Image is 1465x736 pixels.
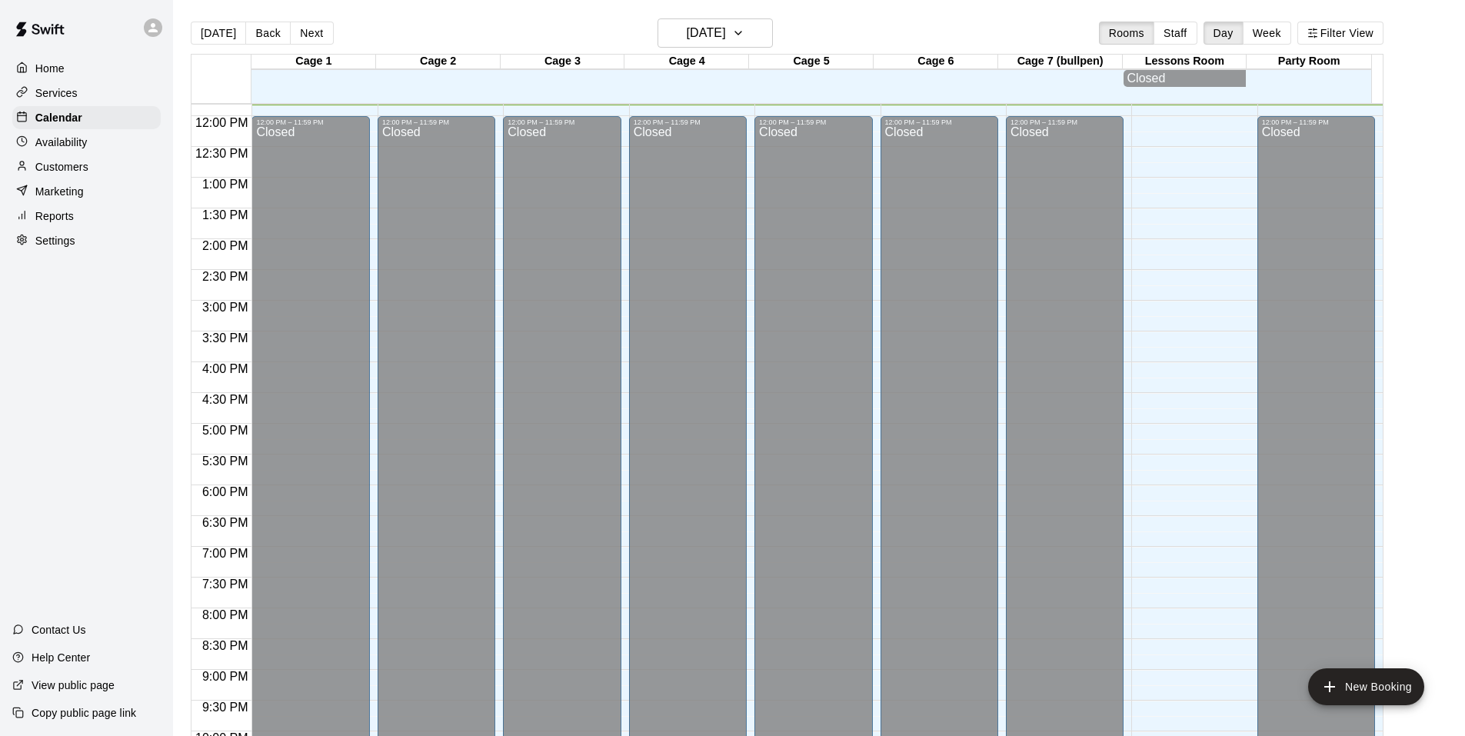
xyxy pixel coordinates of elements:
[35,61,65,76] p: Home
[198,578,252,591] span: 7:30 PM
[12,155,161,178] a: Customers
[12,106,161,129] a: Calendar
[198,301,252,314] span: 3:00 PM
[12,131,161,154] a: Availability
[1204,22,1244,45] button: Day
[35,85,78,101] p: Services
[1099,22,1154,45] button: Rooms
[198,178,252,191] span: 1:00 PM
[198,639,252,652] span: 8:30 PM
[376,55,501,69] div: Cage 2
[191,22,246,45] button: [DATE]
[35,135,88,150] p: Availability
[508,118,616,126] div: 12:00 PM – 11:59 PM
[624,55,749,69] div: Cage 4
[1011,118,1119,126] div: 12:00 PM – 11:59 PM
[998,55,1123,69] div: Cage 7 (bullpen)
[198,208,252,221] span: 1:30 PM
[198,485,252,498] span: 6:00 PM
[12,57,161,80] a: Home
[35,110,82,125] p: Calendar
[1154,22,1197,45] button: Staff
[198,331,252,345] span: 3:30 PM
[245,22,291,45] button: Back
[12,229,161,252] a: Settings
[35,159,88,175] p: Customers
[32,650,90,665] p: Help Center
[32,705,136,721] p: Copy public page link
[191,116,251,129] span: 12:00 PM
[32,678,115,693] p: View public page
[198,424,252,437] span: 5:00 PM
[12,180,161,203] a: Marketing
[198,547,252,560] span: 7:00 PM
[35,208,74,224] p: Reports
[1123,55,1247,69] div: Lessons Room
[634,118,742,126] div: 12:00 PM – 11:59 PM
[1243,22,1291,45] button: Week
[382,118,491,126] div: 12:00 PM – 11:59 PM
[198,455,252,468] span: 5:30 PM
[198,701,252,714] span: 9:30 PM
[251,55,376,69] div: Cage 1
[687,22,726,44] h6: [DATE]
[35,184,84,199] p: Marketing
[191,147,251,160] span: 12:30 PM
[1247,55,1371,69] div: Party Room
[874,55,998,69] div: Cage 6
[290,22,333,45] button: Next
[1262,118,1370,126] div: 12:00 PM – 11:59 PM
[1127,72,1243,85] div: Closed
[198,608,252,621] span: 8:00 PM
[198,362,252,375] span: 4:00 PM
[501,55,625,69] div: Cage 3
[198,239,252,252] span: 2:00 PM
[12,82,161,105] a: Services
[256,118,365,126] div: 12:00 PM – 11:59 PM
[1308,668,1424,705] button: add
[759,118,867,126] div: 12:00 PM – 11:59 PM
[198,270,252,283] span: 2:30 PM
[32,622,86,638] p: Contact Us
[749,55,874,69] div: Cage 5
[198,393,252,406] span: 4:30 PM
[198,670,252,683] span: 9:00 PM
[35,233,75,248] p: Settings
[1297,22,1383,45] button: Filter View
[198,516,252,529] span: 6:30 PM
[12,205,161,228] a: Reports
[658,18,773,48] button: [DATE]
[885,118,994,126] div: 12:00 PM – 11:59 PM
